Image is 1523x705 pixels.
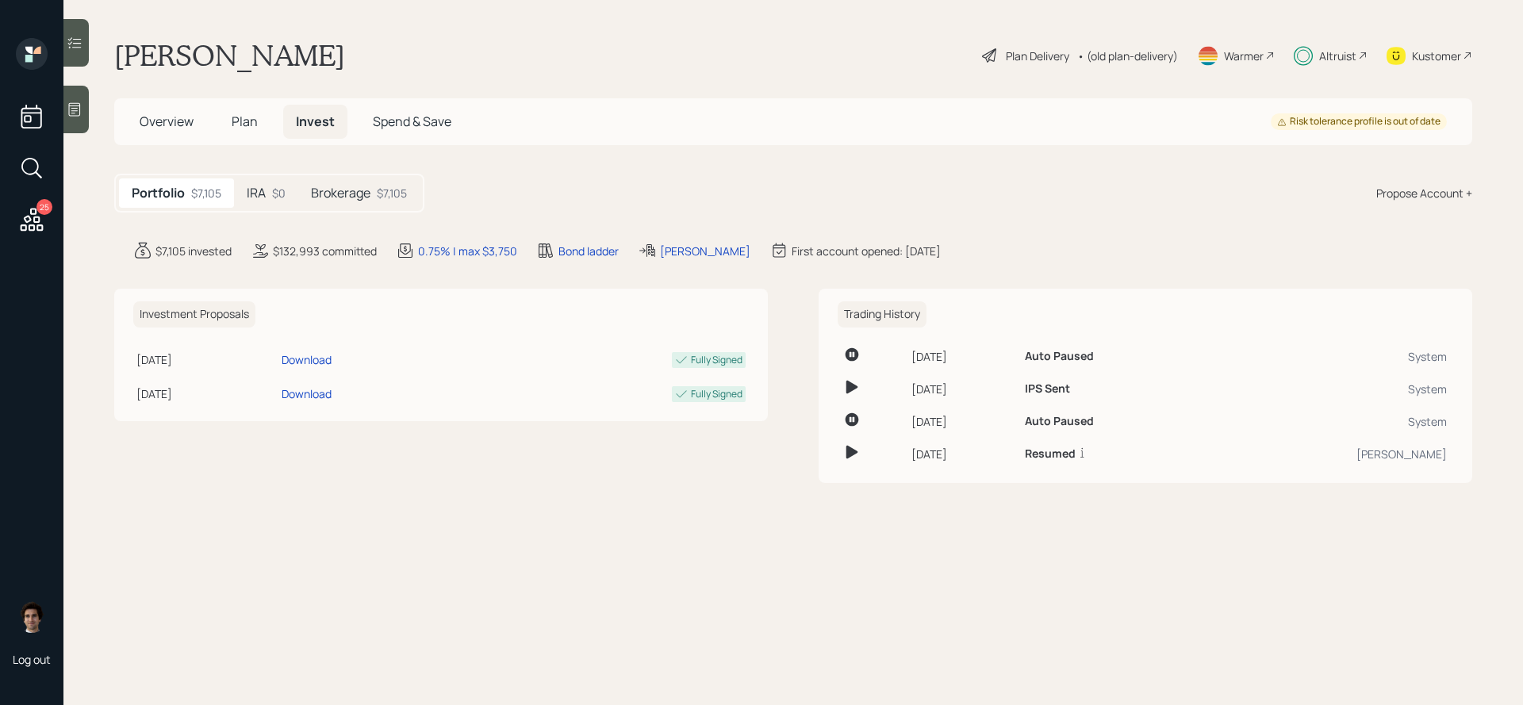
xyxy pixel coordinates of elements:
[232,113,258,130] span: Plan
[133,301,255,328] h6: Investment Proposals
[558,243,619,259] div: Bond ladder
[16,601,48,633] img: harrison-schaefer-headshot-2.png
[1224,48,1264,64] div: Warmer
[1412,48,1461,64] div: Kustomer
[691,353,742,367] div: Fully Signed
[1025,415,1094,428] h6: Auto Paused
[136,351,275,368] div: [DATE]
[418,243,517,259] div: 0.75% | max $3,750
[273,243,377,259] div: $132,993 committed
[1025,382,1070,396] h6: IPS Sent
[1277,115,1441,128] div: Risk tolerance profile is out of date
[1077,48,1178,64] div: • (old plan-delivery)
[1319,48,1356,64] div: Altruist
[282,351,332,368] div: Download
[660,243,750,259] div: [PERSON_NAME]
[311,186,370,201] h5: Brokerage
[296,113,335,130] span: Invest
[691,387,742,401] div: Fully Signed
[838,301,926,328] h6: Trading History
[140,113,194,130] span: Overview
[373,113,451,130] span: Spend & Save
[36,199,52,215] div: 25
[1025,350,1094,363] h6: Auto Paused
[272,185,286,201] div: $0
[1376,185,1472,201] div: Propose Account +
[911,446,1012,462] div: [DATE]
[1217,381,1447,397] div: System
[1217,413,1447,430] div: System
[247,186,266,201] h5: IRA
[792,243,941,259] div: First account opened: [DATE]
[282,385,332,402] div: Download
[377,185,407,201] div: $7,105
[191,185,221,201] div: $7,105
[911,381,1012,397] div: [DATE]
[1217,348,1447,365] div: System
[911,348,1012,365] div: [DATE]
[13,652,51,667] div: Log out
[1006,48,1069,64] div: Plan Delivery
[911,413,1012,430] div: [DATE]
[1217,446,1447,462] div: [PERSON_NAME]
[155,243,232,259] div: $7,105 invested
[132,186,185,201] h5: Portfolio
[114,38,345,73] h1: [PERSON_NAME]
[1025,447,1076,461] h6: Resumed
[136,385,275,402] div: [DATE]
